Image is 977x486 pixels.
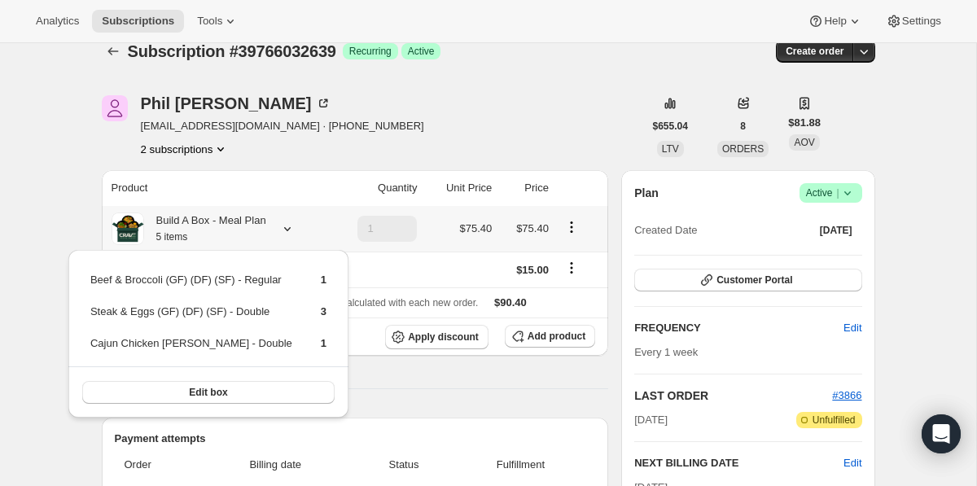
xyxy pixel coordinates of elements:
[836,186,839,199] span: |
[820,224,852,237] span: [DATE]
[349,45,392,58] span: Recurring
[634,185,659,201] h2: Plan
[115,447,194,483] th: Order
[128,42,336,60] span: Subscription #39766032639
[92,10,184,33] button: Subscriptions
[843,320,861,336] span: Edit
[141,118,424,134] span: [EMAIL_ADDRESS][DOMAIN_NAME] · [PHONE_NUMBER]
[559,218,585,236] button: Product actions
[197,15,222,28] span: Tools
[141,141,230,157] button: Product actions
[90,303,293,333] td: Steak & Eggs (GF) (DF) (SF) - Double
[115,431,596,447] h2: Payment attempts
[90,271,293,301] td: Beef & Broccoli (GF) (DF) (SF) - Regular
[156,231,188,243] small: 5 items
[321,337,326,349] span: 1
[36,15,79,28] span: Analytics
[634,387,832,404] h2: LAST ORDER
[528,330,585,343] span: Add product
[82,381,335,404] button: Edit box
[634,455,843,471] h2: NEXT BILLING DATE
[776,40,853,63] button: Create order
[112,212,144,245] img: product img
[102,170,330,206] th: Product
[456,457,586,473] span: Fulfillment
[634,269,861,291] button: Customer Portal
[516,264,549,276] span: $15.00
[102,15,174,28] span: Subscriptions
[189,386,227,399] span: Edit box
[716,274,792,287] span: Customer Portal
[643,115,698,138] button: $655.04
[634,320,843,336] h2: FREQUENCY
[408,45,435,58] span: Active
[361,457,445,473] span: Status
[199,457,353,473] span: Billing date
[813,414,856,427] span: Unfulfilled
[634,346,698,358] span: Every 1 week
[902,15,941,28] span: Settings
[422,170,497,206] th: Unit Price
[634,222,697,239] span: Created Date
[730,115,756,138] button: 8
[806,185,856,201] span: Active
[102,40,125,63] button: Subscriptions
[144,212,266,245] div: Build A Box - Meal Plan
[832,387,861,404] button: #3866
[329,170,422,206] th: Quantity
[187,10,248,33] button: Tools
[740,120,746,133] span: 8
[662,143,679,155] span: LTV
[834,315,871,341] button: Edit
[141,95,331,112] div: Phil [PERSON_NAME]
[460,222,493,234] span: $75.40
[722,143,764,155] span: ORDERS
[843,455,861,471] button: Edit
[494,296,527,309] span: $90.40
[653,120,688,133] span: $655.04
[26,10,89,33] button: Analytics
[385,325,488,349] button: Apply discount
[559,259,585,277] button: Shipping actions
[321,305,326,317] span: 3
[794,137,814,148] span: AOV
[90,335,293,365] td: Cajun Chicken [PERSON_NAME] - Double
[922,414,961,453] div: Open Intercom Messenger
[810,219,862,242] button: [DATE]
[788,115,821,131] span: $81.88
[832,389,861,401] a: #3866
[408,331,479,344] span: Apply discount
[505,325,595,348] button: Add product
[497,170,554,206] th: Price
[516,222,549,234] span: $75.40
[876,10,951,33] button: Settings
[824,15,846,28] span: Help
[102,95,128,121] span: Phil Coraci
[798,10,872,33] button: Help
[634,412,668,428] span: [DATE]
[321,274,326,286] span: 1
[786,45,843,58] span: Create order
